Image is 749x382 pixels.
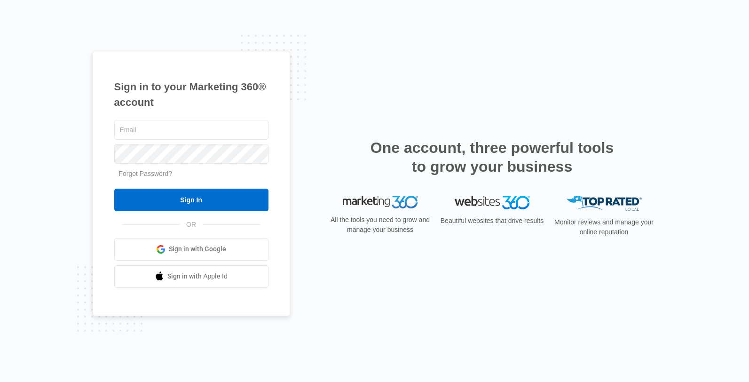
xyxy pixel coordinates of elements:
a: Forgot Password? [119,170,173,177]
input: Email [114,120,268,140]
img: Top Rated Local [567,196,642,211]
p: Monitor reviews and manage your online reputation [552,217,657,237]
h1: Sign in to your Marketing 360® account [114,79,268,110]
input: Sign In [114,189,268,211]
span: OR [180,220,203,230]
img: Marketing 360 [343,196,418,209]
h2: One account, three powerful tools to grow your business [368,138,617,176]
span: Sign in with Google [169,244,226,254]
p: All the tools you need to grow and manage your business [328,215,433,235]
a: Sign in with Google [114,238,268,261]
img: Websites 360 [455,196,530,209]
p: Beautiful websites that drive results [440,216,545,226]
span: Sign in with Apple Id [167,271,228,281]
a: Sign in with Apple Id [114,265,268,288]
